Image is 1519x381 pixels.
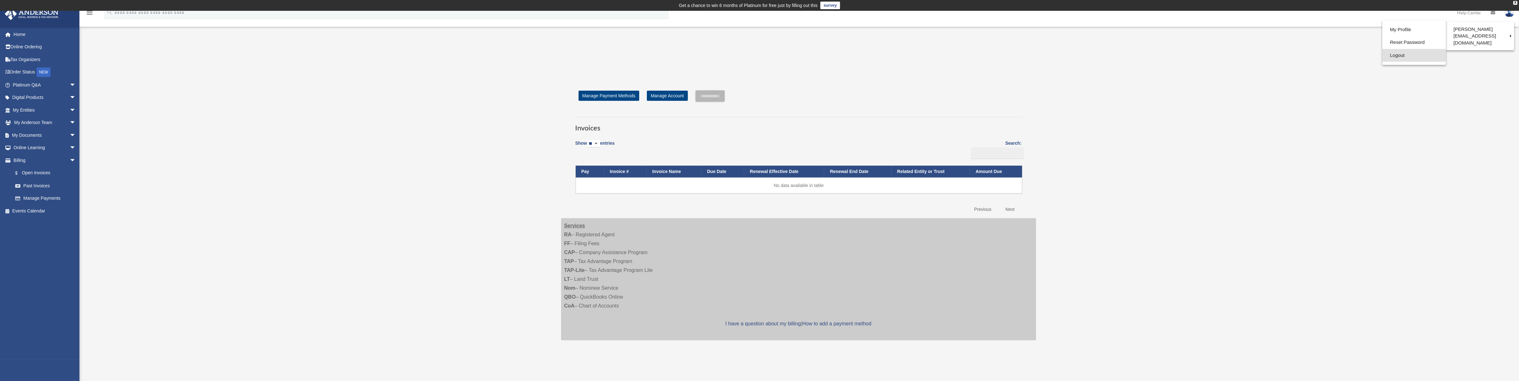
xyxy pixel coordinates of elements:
[1382,23,1446,36] a: My Profile
[4,66,85,79] a: Order StatusNEW
[971,147,1024,159] input: Search:
[576,177,1022,193] td: No data available in table
[86,11,93,17] a: menu
[647,166,702,177] th: Invoice Name: activate to sort column ascending
[604,166,647,177] th: Invoice #: activate to sort column ascending
[3,8,60,20] img: Anderson Advisors Platinum Portal
[9,192,82,205] a: Manage Payments
[970,166,1022,177] th: Amount Due: activate to sort column ascending
[587,140,600,148] select: Showentries
[70,91,82,104] span: arrow_drop_down
[564,285,576,291] strong: Nom
[37,67,51,77] div: NEW
[564,319,1033,328] p: |
[820,2,840,9] a: survey
[564,250,575,255] strong: CAP
[106,9,113,16] i: search
[9,179,82,192] a: Past Invoices
[744,166,824,177] th: Renewal Effective Date: activate to sort column ascending
[561,218,1036,340] div: – Registered Agent – Filing Fees – Company Assistance Program – Tax Advantage Program – Tax Advan...
[1001,203,1020,216] a: Next
[4,116,85,129] a: My Anderson Teamarrow_drop_down
[70,129,82,142] span: arrow_drop_down
[564,294,576,300] strong: QBO
[579,91,639,101] a: Manage Payment Methods
[564,241,571,246] strong: FF
[1505,8,1514,17] img: User Pic
[892,166,970,177] th: Related Entity or Trust: activate to sort column ascending
[802,321,871,326] a: How to add a payment method
[564,276,570,282] strong: LT
[702,166,744,177] th: Due Date: activate to sort column ascending
[4,91,85,104] a: Digital Productsarrow_drop_down
[70,79,82,92] span: arrow_drop_down
[4,142,85,154] a: Online Learningarrow_drop_down
[969,203,996,216] a: Previous
[576,166,604,177] th: Pay: activate to sort column descending
[4,28,85,41] a: Home
[4,41,85,53] a: Online Ordering
[969,139,1022,159] label: Search:
[4,79,85,91] a: Platinum Q&Aarrow_drop_down
[824,166,891,177] th: Renewal End Date: activate to sort column ascending
[575,139,615,154] label: Show entries
[564,223,585,228] strong: Services
[564,232,572,237] strong: RA
[725,321,801,326] a: I have a question about my billing
[70,142,82,155] span: arrow_drop_down
[4,154,82,167] a: Billingarrow_drop_down
[1446,23,1514,49] a: [PERSON_NAME][EMAIL_ADDRESS][DOMAIN_NAME]
[4,129,85,142] a: My Documentsarrow_drop_down
[19,169,22,177] span: $
[679,2,818,9] div: Get a chance to win 6 months of Platinum for free just by filling out this
[575,117,1022,133] h3: Invoices
[4,204,85,217] a: Events Calendar
[86,9,93,17] i: menu
[70,104,82,117] span: arrow_drop_down
[564,259,574,264] strong: TAP
[70,154,82,167] span: arrow_drop_down
[564,267,585,273] strong: TAP-Lite
[1382,49,1446,62] a: Logout
[647,91,688,101] a: Manage Account
[564,303,575,308] strong: CoA
[4,104,85,116] a: My Entitiesarrow_drop_down
[1513,1,1517,5] div: close
[1382,36,1446,49] a: Reset Password
[4,53,85,66] a: Tax Organizers
[70,116,82,129] span: arrow_drop_down
[9,167,79,180] a: $Open Invoices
